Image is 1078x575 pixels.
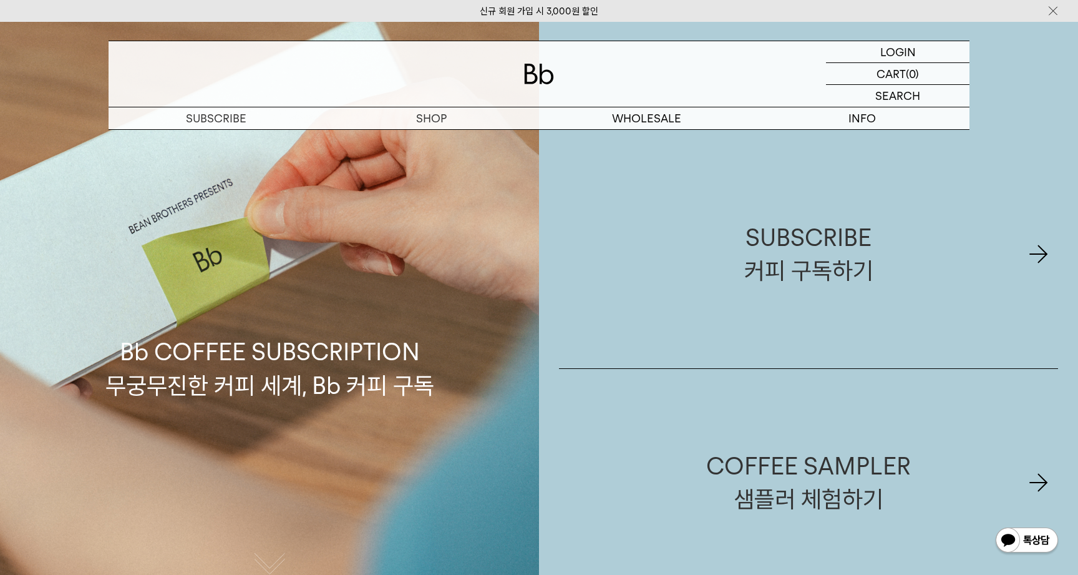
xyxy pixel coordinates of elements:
p: (0) [906,63,919,84]
p: WHOLESALE [539,107,754,129]
img: 카카오톡 채널 1:1 채팅 버튼 [994,526,1059,556]
a: CART (0) [826,63,969,85]
p: Bb COFFEE SUBSCRIPTION 무궁무진한 커피 세계, Bb 커피 구독 [105,217,434,401]
a: SHOP [324,107,539,129]
img: 로고 [524,64,554,84]
p: INFO [754,107,969,129]
div: SUBSCRIBE 커피 구독하기 [744,221,873,287]
a: SUBSCRIBE [109,107,324,129]
p: SEARCH [875,85,920,107]
a: LOGIN [826,41,969,63]
div: COFFEE SAMPLER 샘플러 체험하기 [706,450,911,516]
p: LOGIN [880,41,916,62]
a: SUBSCRIBE커피 구독하기 [559,140,1058,368]
p: CART [876,63,906,84]
a: 신규 회원 가입 시 3,000원 할인 [480,6,598,17]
